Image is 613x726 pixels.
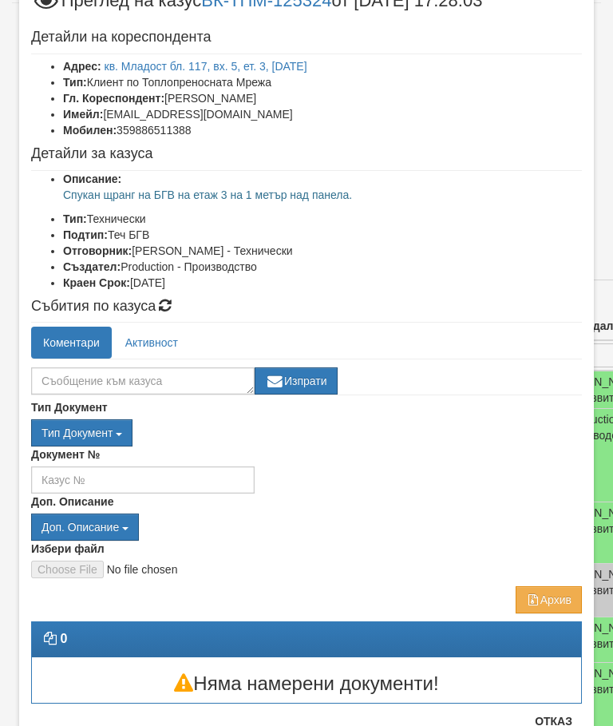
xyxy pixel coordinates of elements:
b: Адрес: [63,60,101,73]
a: Активност [113,327,190,359]
li: 359886511388 [63,122,582,138]
a: кв. Младост бл. 117, вх. 5, ет. 3, [DATE] [105,60,307,73]
b: Краен Срок: [63,276,130,289]
button: Тип Документ [31,419,132,446]
h3: Няма намерени документи! [32,673,581,694]
li: Технически [63,211,582,227]
input: Казус № [31,466,255,494]
button: Изпрати [255,367,338,395]
b: Имейл: [63,108,103,121]
label: Избери файл [31,541,105,557]
label: Тип Документ [31,399,108,415]
li: Клиент по Топлопреносната Мрежа [63,74,582,90]
div: Двоен клик, за изчистване на избраната стойност. [31,514,582,541]
h4: Събития по казуса [31,299,582,315]
li: [PERSON_NAME] - Технически [63,243,582,259]
b: Описание: [63,173,121,185]
a: Коментари [31,327,112,359]
li: [DATE] [63,275,582,291]
b: Мобилен: [63,124,117,137]
strong: 0 [60,632,67,645]
p: Спукан щранг на БГВ на етаж 3 на 1 метър над панела. [63,187,582,203]
button: Архив [516,586,582,613]
h4: Детайли за казуса [31,146,582,162]
li: Production - Производство [63,259,582,275]
b: Отговорник: [63,244,132,257]
label: Документ № [31,446,100,462]
span: Тип Документ [42,426,113,439]
span: Доп. Описание [42,521,119,534]
b: Тип: [63,212,87,225]
b: Създател: [63,260,121,273]
li: [EMAIL_ADDRESS][DOMAIN_NAME] [63,106,582,122]
b: Подтип: [63,228,108,241]
div: Двоен клик, за изчистване на избраната стойност. [31,419,582,446]
li: [PERSON_NAME] [63,90,582,106]
h4: Детайли на кореспондента [31,30,582,46]
label: Доп. Описание [31,494,113,510]
button: Доп. Описание [31,514,139,541]
b: Тип: [63,76,87,89]
b: Гл. Кореспондент: [63,92,164,105]
li: Теч БГВ [63,227,582,243]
